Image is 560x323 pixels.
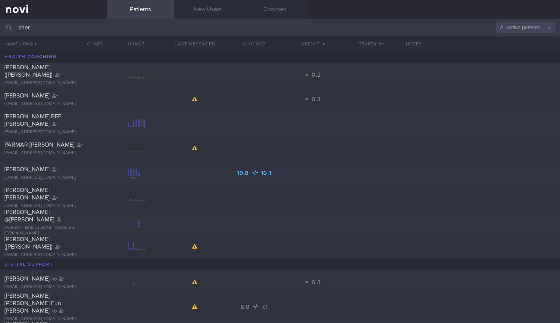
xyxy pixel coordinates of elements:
div: [PERSON_NAME][EMAIL_ADDRESS][DOMAIN_NAME] [4,225,102,236]
span: [PERSON_NAME] @[PERSON_NAME] [4,209,54,223]
button: Last Messaged [166,36,225,51]
button: Review By [343,36,401,51]
button: All active patients [496,22,556,33]
div: [EMAIL_ADDRESS][DOMAIN_NAME] [4,203,102,209]
button: Chats [77,36,107,51]
div: [EMAIL_ADDRESS][DOMAIN_NAME] [4,129,102,135]
div: [EMAIL_ADDRESS][DOMAIN_NAME] [4,150,102,156]
button: Weight [284,36,343,51]
span: 7.1 [262,304,268,310]
span: [PERSON_NAME] [4,93,50,99]
div: Usage [107,36,166,51]
div: [EMAIL_ADDRESS][DOMAIN_NAME] [4,316,102,322]
div: [EMAIL_ADDRESS][DOMAIN_NAME] [4,284,102,290]
span: [PERSON_NAME] [PERSON_NAME] [4,187,50,201]
span: 0.2 [312,72,321,78]
span: PARMAR [PERSON_NAME] [4,142,74,148]
div: [EMAIL_ADDRESS][DOMAIN_NAME] [4,175,102,180]
span: [PERSON_NAME] [4,276,50,282]
span: 6.0 [241,304,252,310]
span: [PERSON_NAME] ([PERSON_NAME]) [4,64,52,78]
div: Notes [401,36,560,51]
span: 16.1 [261,170,271,176]
span: [PERSON_NAME] ([PERSON_NAME]) [4,236,52,250]
span: [PERSON_NAME] [4,166,50,172]
div: [EMAIL_ADDRESS][DOMAIN_NAME] [4,252,102,258]
span: [PERSON_NAME] BEE [PERSON_NAME] [4,113,61,127]
span: 0.3 [312,96,321,102]
span: 10.8 [237,170,251,176]
span: [PERSON_NAME] [PERSON_NAME] Fun [PERSON_NAME] [4,293,61,314]
span: 0.3 [312,279,321,285]
div: [EMAIL_ADDRESS][DOMAIN_NAME] [4,101,102,107]
button: Glucose [225,36,283,51]
div: [EMAIL_ADDRESS][DOMAIN_NAME] [4,80,102,86]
